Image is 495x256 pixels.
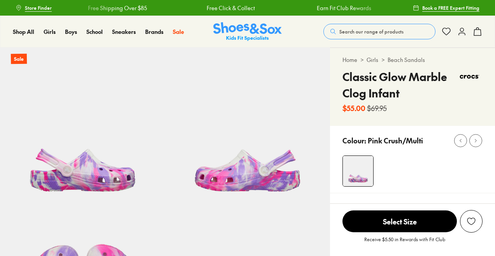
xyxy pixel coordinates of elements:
h4: Classic Glow Marble Clog Infant [342,69,456,101]
a: Brands [145,28,163,36]
span: Store Finder [25,4,52,11]
button: Add to Wishlist [460,210,483,233]
span: Book a FREE Expert Fitting [422,4,479,11]
p: Sale [11,54,27,64]
b: $55.00 [342,103,365,113]
s: $69.95 [367,103,387,113]
a: Sneakers [112,28,136,36]
a: Store Finder [16,1,52,15]
img: Vendor logo [456,69,483,85]
a: Shop All [13,28,34,36]
p: Receive $5.50 in Rewards with Fit Club [364,236,445,250]
span: Shop All [13,28,34,35]
a: Shoes & Sox [213,22,282,41]
a: Free Shipping Over $85 [88,4,147,12]
img: SNS_Logo_Responsive.svg [213,22,282,41]
a: Home [342,56,357,64]
span: Sneakers [112,28,136,35]
a: Earn Fit Club Rewards [316,4,370,12]
a: Free Click & Collect [206,4,255,12]
span: Select Size [342,210,457,232]
span: Brands [145,28,163,35]
a: Book a FREE Expert Fitting [413,1,479,15]
a: Boys [65,28,77,36]
span: Search our range of products [339,28,404,35]
a: School [86,28,103,36]
button: Select Size [342,210,457,233]
img: 5-502927_1 [165,48,330,213]
a: Beach Sandals [388,56,425,64]
a: Girls [367,56,378,64]
span: Girls [44,28,56,35]
span: Boys [65,28,77,35]
img: 4-502926_1 [343,156,373,186]
a: Girls [44,28,56,36]
p: Colour: [342,135,366,146]
button: Search our range of products [323,24,435,39]
p: Pink Crush/Multi [368,135,423,146]
span: School [86,28,103,35]
div: > > [342,56,483,64]
a: Sale [173,28,184,36]
span: Sale [173,28,184,35]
